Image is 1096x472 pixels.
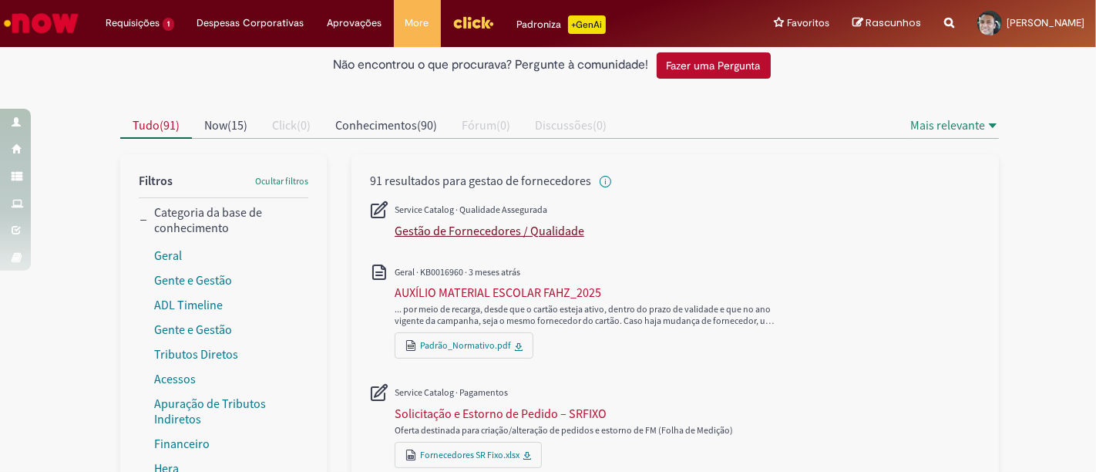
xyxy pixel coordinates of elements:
[163,18,174,31] span: 1
[197,15,304,31] span: Despesas Corporativas
[334,59,649,72] h2: Não encontrou o que procurava? Pergunte à comunidade!
[866,15,921,30] span: Rascunhos
[106,15,160,31] span: Requisições
[1007,16,1084,29] span: [PERSON_NAME]
[517,15,606,34] div: Padroniza
[852,16,921,31] a: Rascunhos
[657,52,771,79] button: Fazer uma Pergunta
[452,11,494,34] img: click_logo_yellow_360x200.png
[328,15,382,31] span: Aprovações
[787,15,829,31] span: Favoritos
[405,15,429,31] span: More
[568,15,606,34] p: +GenAi
[2,8,81,39] img: ServiceNow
